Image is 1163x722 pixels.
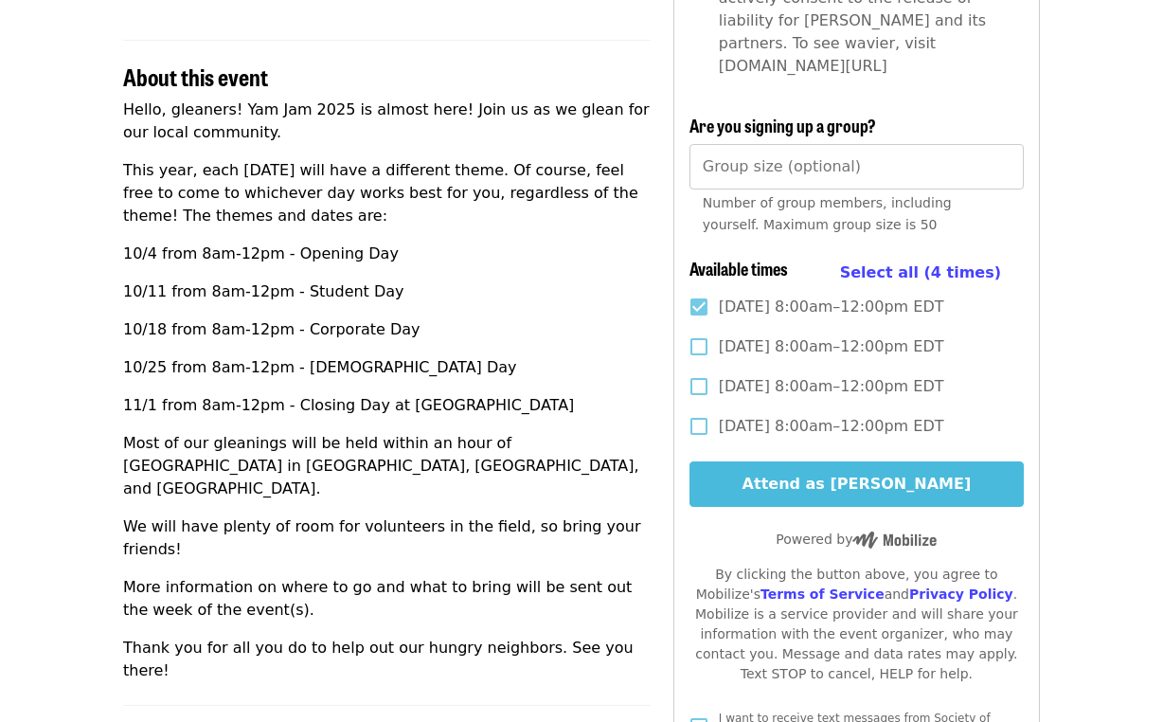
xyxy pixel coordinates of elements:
button: Select all (4 times) [840,259,1001,287]
p: 10/11 from 8am-12pm - Student Day [123,280,651,303]
a: Privacy Policy [909,587,1013,602]
span: [DATE] 8:00am–12:00pm EDT [719,296,944,318]
span: [DATE] 8:00am–12:00pm EDT [719,335,944,358]
p: 10/25 from 8am-12pm - [DEMOGRAPHIC_DATA] Day [123,356,651,379]
span: Select all (4 times) [840,263,1001,281]
span: Powered by [776,532,937,547]
img: Powered by Mobilize [852,532,937,549]
p: Hello, gleaners! Yam Jam 2025 is almost here! Join us as we glean for our local community. [123,99,651,144]
p: We will have plenty of room for volunteers in the field, so bring your friends! [123,515,651,561]
p: Thank you for all you do to help out our hungry neighbors. See you there! [123,637,651,682]
span: About this event [123,60,268,93]
p: 10/4 from 8am-12pm - Opening Day [123,243,651,265]
input: [object Object] [689,144,1024,190]
p: Most of our gleanings will be held within an hour of [GEOGRAPHIC_DATA] in [GEOGRAPHIC_DATA], [GEO... [123,432,651,500]
div: By clicking the button above, you agree to Mobilize's and . Mobilize is a service provider and wi... [689,565,1024,684]
span: Available times [689,256,788,280]
span: Are you signing up a group? [689,113,876,137]
p: More information on where to go and what to bring will be sent out the week of the event(s). [123,576,651,622]
span: Number of group members, including yourself. Maximum group size is 50 [703,195,952,232]
span: [DATE] 8:00am–12:00pm EDT [719,415,944,438]
a: Terms of Service [760,587,885,602]
button: Attend as [PERSON_NAME] [689,461,1024,507]
span: [DATE] 8:00am–12:00pm EDT [719,375,944,398]
p: This year, each [DATE] will have a different theme. Of course, feel free to come to whichever day... [123,159,651,227]
p: 11/1 from 8am-12pm - Closing Day at [GEOGRAPHIC_DATA] [123,394,651,417]
p: 10/18 from 8am-12pm - Corporate Day [123,318,651,341]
